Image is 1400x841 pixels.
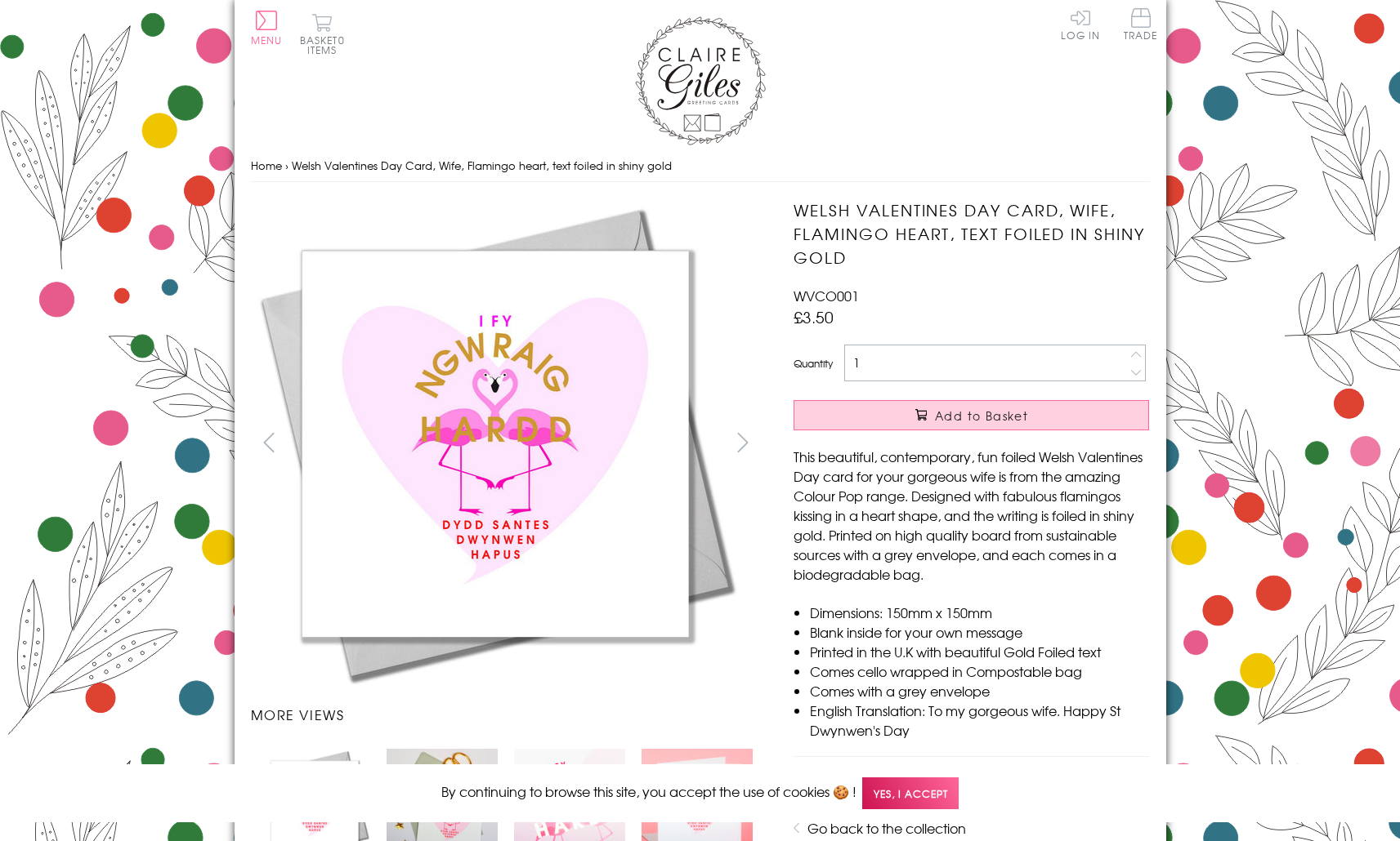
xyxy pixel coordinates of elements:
[250,198,740,688] img: Welsh Valentines Day Card, Wife, Flamingo heart, text foiled in shiny gold
[251,705,762,724] h3: More views
[251,11,283,45] button: Menu
[635,16,766,145] img: Claire Giles Greetings Cards
[1061,8,1100,40] a: Log In
[251,158,282,173] a: Home
[810,701,1149,740] li: English Translation: To my gorgeous wife. Happy St Dwynwen's Day
[862,777,959,809] span: Yes, I accept
[794,305,834,328] span: £3.50
[935,407,1028,424] span: Add to Basket
[807,818,966,838] a: Go back to the collection
[794,286,859,305] span: WVCO001
[724,424,761,461] button: next
[794,198,1149,269] h1: Welsh Valentines Day Card, Wife, Flamingo heart, text foiled in shiny gold
[300,13,345,55] button: Basket0 items
[285,158,288,173] span: ›
[761,198,1251,688] img: Welsh Valentines Day Card, Wife, Flamingo heart, text foiled in shiny gold
[810,622,1149,642] li: Blank inside for your own message
[292,158,672,173] span: Welsh Valentines Day Card, Wife, Flamingo heart, text foiled in shiny gold
[794,400,1149,430] button: Add to Basket
[810,681,1149,701] li: Comes with a grey envelope
[251,424,288,461] button: prev
[810,603,1149,622] li: Dimensions: 150mm x 150mm
[794,356,833,371] label: Quantity
[810,642,1149,661] li: Printed in the U.K with beautiful Gold Foiled text
[794,447,1149,584] p: This beautiful, contemporary, fun foiled Welsh Valentines Day card for your gorgeous wife is from...
[810,661,1149,681] li: Comes cello wrapped in Compostable bag
[251,33,283,47] span: Menu
[1124,8,1158,43] a: Trade
[1124,8,1158,40] span: Trade
[251,149,1150,183] nav: breadcrumbs
[307,33,345,57] span: 0 items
